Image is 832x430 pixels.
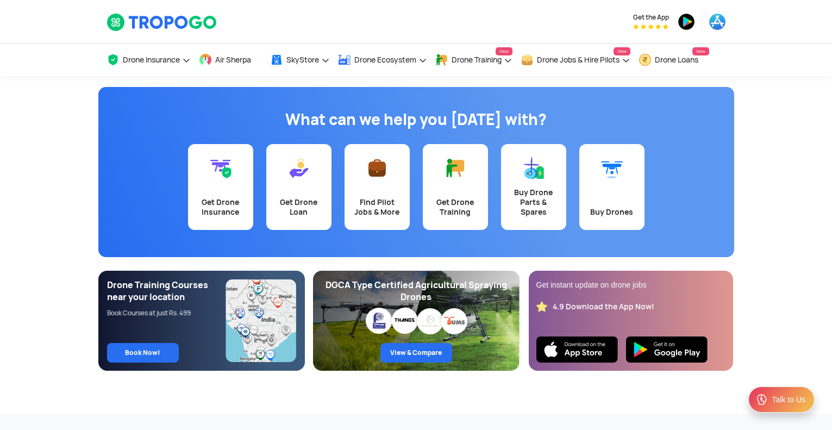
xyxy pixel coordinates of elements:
[199,44,262,76] a: Air Sherpa
[772,394,805,405] div: Talk to Us
[266,144,331,230] a: Get Drone Loan
[107,109,726,130] h1: What can we help you [DATE] with?
[508,188,560,217] div: Buy Drone Parts & Spares
[188,144,253,230] a: Get Drone Insurance
[626,336,708,363] img: Playstore
[107,44,191,76] a: Drone Insurance
[496,47,512,55] span: New
[273,197,325,217] div: Get Drone Loan
[423,144,488,230] a: Get Drone Training
[288,157,310,179] img: Get Drone Loan
[633,13,669,22] span: Get the App
[639,44,709,76] a: Drone LoansNew
[345,144,410,230] a: Find Pilot Jobs & More
[692,47,709,55] span: New
[553,302,654,312] div: 4.9 Download the App Now!
[536,301,547,312] img: star_rating
[537,55,620,64] span: Drone Jobs & Hire Pilots
[579,144,645,230] a: Buy Drones
[633,24,668,29] img: App Raking
[338,44,427,76] a: Drone Ecosystem
[614,47,630,55] span: New
[452,55,502,64] span: Drone Training
[501,144,566,230] a: Buy Drone Parts & Spares
[286,55,319,64] span: SkyStore
[601,157,623,179] img: Buy Drones
[445,157,466,179] img: Get Drone Training
[536,336,618,363] img: Ios
[195,197,247,217] div: Get Drone Insurance
[523,157,545,179] img: Buy Drone Parts & Spares
[678,13,695,30] img: playstore
[123,55,180,64] span: Drone Insurance
[107,309,226,317] div: Book Courses at just Rs. 499
[210,157,232,179] img: Get Drone Insurance
[215,55,251,64] span: Air Sherpa
[107,13,218,32] img: TropoGo Logo
[586,207,638,217] div: Buy Drones
[755,393,768,406] img: ic_Support.svg
[107,279,226,303] div: Drone Training Courses near your location
[351,197,403,217] div: Find Pilot Jobs & More
[322,279,511,303] div: DGCA Type Certified Agricultural Spraying Drones
[435,44,512,76] a: Drone TrainingNew
[521,44,630,76] a: Drone Jobs & Hire PilotsNew
[709,13,726,30] img: appstore
[366,157,388,179] img: Find Pilot Jobs & More
[655,55,698,64] span: Drone Loans
[380,343,452,363] a: View & Compare
[536,279,725,290] div: Get instant update on drone jobs
[107,343,179,363] a: Book Now!
[270,44,330,76] a: SkyStore
[354,55,416,64] span: Drone Ecosystem
[429,197,481,217] div: Get Drone Training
